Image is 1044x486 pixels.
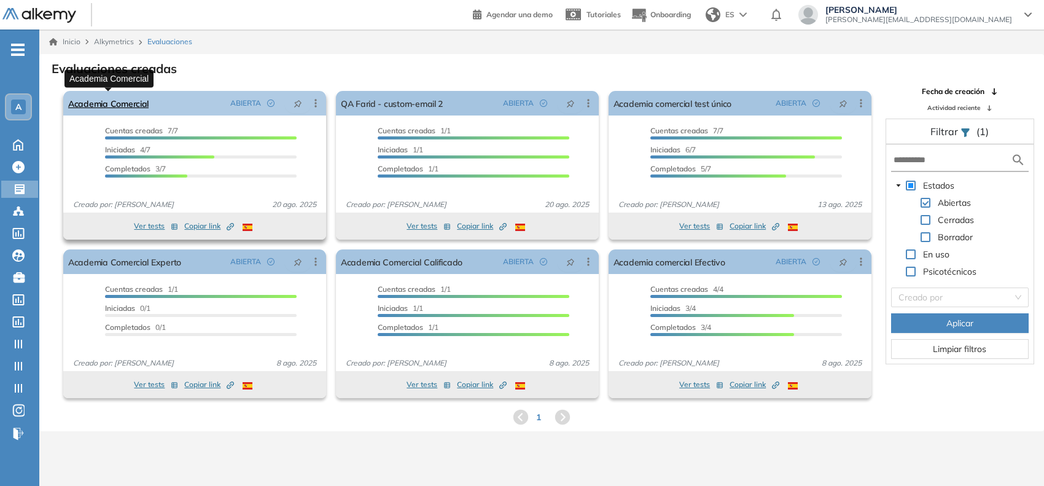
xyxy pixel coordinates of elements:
[650,323,696,332] span: Completados
[730,379,779,390] span: Copiar link
[938,197,971,208] span: Abiertas
[938,232,973,243] span: Borrador
[378,145,408,154] span: Iniciadas
[503,256,534,267] span: ABIERTA
[184,377,234,392] button: Copiar link
[267,258,275,265] span: check-circle
[650,10,691,19] span: Onboarding
[378,284,435,294] span: Cuentas creadas
[631,2,691,28] button: Onboarding
[544,358,594,369] span: 8 ago. 2025
[68,91,149,116] a: Academia Comercial
[267,100,275,107] span: check-circle
[935,230,975,245] span: Borrador
[378,304,408,313] span: Iniciadas
[540,258,547,265] span: check-circle
[650,284,708,294] span: Cuentas creadas
[812,199,867,210] span: 13 ago. 2025
[679,377,723,392] button: Ver tests
[839,98,847,108] span: pushpin
[817,358,867,369] span: 8 ago. 2025
[378,284,451,294] span: 1/1
[557,93,584,113] button: pushpin
[739,12,747,17] img: arrow
[378,304,423,313] span: 1/1
[812,258,820,265] span: check-circle
[105,164,166,173] span: 3/7
[68,249,181,274] a: Academia Comercial Experto
[105,145,150,154] span: 4/7
[586,10,621,19] span: Tutoriales
[230,98,261,109] span: ABIERTA
[243,224,252,231] img: ESP
[105,304,135,313] span: Iniciadas
[11,49,25,51] i: -
[341,358,451,369] span: Creado por: [PERSON_NAME]
[830,252,857,272] button: pushpin
[184,379,234,390] span: Copiar link
[825,5,1012,15] span: [PERSON_NAME]
[134,219,178,233] button: Ver tests
[891,339,1029,359] button: Limpiar filtros
[105,126,178,135] span: 7/7
[614,249,725,274] a: Academia comercial Efectivo
[457,219,507,233] button: Copiar link
[284,252,311,272] button: pushpin
[378,323,423,332] span: Completados
[650,164,696,173] span: Completados
[457,379,507,390] span: Copiar link
[407,377,451,392] button: Ver tests
[650,284,723,294] span: 4/4
[341,249,462,274] a: Academia Comercial Calificado
[134,377,178,392] button: Ver tests
[614,91,731,116] a: Academia comercial test único
[930,125,960,138] span: Filtrar
[557,252,584,272] button: pushpin
[94,37,134,46] span: Alkymetrics
[341,199,451,210] span: Creado por: [PERSON_NAME]
[891,313,1029,333] button: Aplicar
[15,102,21,112] span: A
[267,199,321,210] span: 20 ago. 2025
[812,100,820,107] span: check-circle
[946,316,973,330] span: Aplicar
[105,323,150,332] span: Completados
[566,98,575,108] span: pushpin
[486,10,553,19] span: Agendar una demo
[68,199,179,210] span: Creado por: [PERSON_NAME]
[378,126,451,135] span: 1/1
[105,304,150,313] span: 0/1
[650,145,696,154] span: 6/7
[378,145,423,154] span: 1/1
[52,61,177,76] h3: Evaluaciones creadas
[730,377,779,392] button: Copiar link
[614,358,724,369] span: Creado por: [PERSON_NAME]
[921,264,979,279] span: Psicotécnicos
[706,7,720,22] img: world
[923,249,949,260] span: En uso
[650,145,680,154] span: Iniciadas
[825,15,1012,25] span: [PERSON_NAME][EMAIL_ADDRESS][DOMAIN_NAME]
[294,257,302,267] span: pushpin
[64,69,154,87] div: Academia Comercial
[105,126,163,135] span: Cuentas creadas
[105,323,166,332] span: 0/1
[49,36,80,47] a: Inicio
[515,224,525,231] img: ESP
[473,6,553,21] a: Agendar una demo
[378,126,435,135] span: Cuentas creadas
[935,195,973,210] span: Abiertas
[536,411,541,424] span: 1
[935,213,976,227] span: Cerradas
[540,199,594,210] span: 20 ago. 2025
[830,93,857,113] button: pushpin
[540,100,547,107] span: check-circle
[378,164,423,173] span: Completados
[378,164,438,173] span: 1/1
[839,257,847,267] span: pushpin
[921,247,952,262] span: En uso
[776,98,806,109] span: ABIERTA
[725,9,734,20] span: ES
[105,164,150,173] span: Completados
[788,224,798,231] img: ESP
